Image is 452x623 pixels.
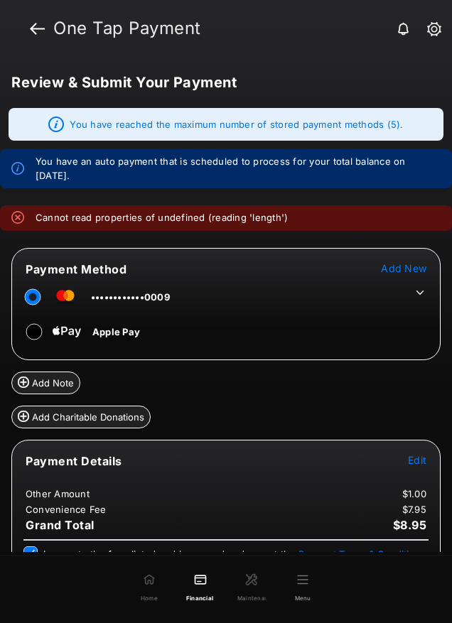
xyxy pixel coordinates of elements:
[36,211,288,225] em: Cannot read properties of undefined (reading 'length')
[124,561,175,614] a: Home
[237,587,266,602] span: Maintenance PPP
[26,262,127,276] span: Payment Method
[36,155,441,183] em: You have an auto payment that is scheduled to process for your total balance on [DATE].
[11,372,80,394] button: Add Note
[408,454,426,467] button: Edit
[175,561,226,614] a: Financial Custom
[408,454,426,466] span: Edit
[9,108,443,141] div: You have reached the maximum number of stored payment methods (5).
[92,326,140,337] span: Apple Pay
[25,503,107,516] td: Convenience Fee
[26,518,95,532] span: Grand Total
[402,503,427,516] td: $7.95
[226,561,277,614] a: Maintenance PPP
[277,561,328,614] button: Menu
[43,548,425,560] span: I agree to the fees listed and have read and accept the
[11,406,151,428] button: Add Charitable Donations
[141,587,158,602] span: Home
[11,74,441,91] h5: Review & Submit Your Payment
[393,518,427,532] span: $8.95
[298,548,425,560] button: I agree to the fees listed and have read and accept the
[53,20,429,37] strong: One Tap Payment
[25,487,90,500] td: Other Amount
[295,587,311,602] span: Menu
[91,291,170,303] span: ••••••••••••0009
[381,262,426,274] span: Add New
[402,487,427,500] td: $1.00
[186,587,215,602] span: Financial Custom
[26,454,122,468] span: Payment Details
[381,262,426,275] button: Add New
